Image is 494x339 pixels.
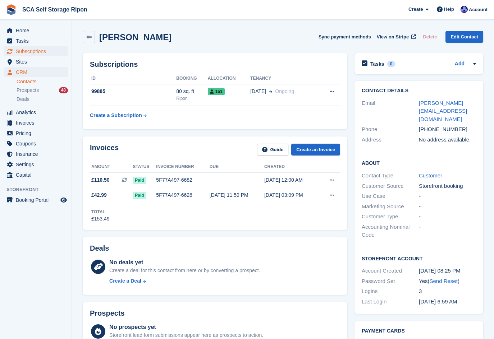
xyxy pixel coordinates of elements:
span: Capital [16,170,59,180]
div: Password Set [362,277,419,285]
span: Help [444,6,454,13]
span: Subscriptions [16,46,59,56]
span: Analytics [16,107,59,117]
div: - [419,203,476,211]
div: Logins [362,287,419,296]
a: SCA Self Storage Ripon [19,4,90,15]
div: Use Case [362,192,419,200]
span: Storefront [6,186,72,193]
div: Accounting Nominal Code [362,223,419,239]
div: Email [362,99,419,124]
div: No address available. [419,136,476,144]
span: Sites [16,57,59,67]
div: 0 [387,61,395,67]
a: menu [4,57,68,67]
th: Due [210,161,264,173]
span: Tasks [16,36,59,46]
div: - [419,192,476,200]
span: Pricing [16,128,59,138]
div: Storefront booking [419,182,476,190]
th: Status [133,161,156,173]
div: [PHONE_NUMBER] [419,125,476,134]
span: Account [469,6,488,13]
button: Delete [420,31,440,43]
a: menu [4,36,68,46]
button: Sync payment methods [319,31,371,43]
a: Add [455,60,465,68]
div: [DATE] 03:09 PM [264,191,319,199]
span: Paid [133,192,146,199]
img: Sarah Race [461,6,468,13]
span: CRM [16,67,59,77]
th: Amount [90,161,133,173]
time: 2025-08-11 05:59:13 UTC [419,298,457,305]
th: Created [264,161,319,173]
span: Prospects [17,87,39,94]
div: 48 [59,87,68,93]
div: Create a Deal [109,277,141,285]
span: Create [408,6,423,13]
a: menu [4,46,68,56]
a: Create an Invoice [291,144,340,155]
span: Deals [17,96,29,103]
div: Last Login [362,298,419,306]
div: No deals yet [109,258,260,267]
h2: Invoices [90,144,119,155]
div: [DATE] 08:25 PM [419,267,476,275]
a: menu [4,195,68,205]
span: Insurance [16,149,59,159]
a: Prospects 48 [17,87,68,94]
a: Customer [419,172,442,178]
a: menu [4,139,68,149]
div: Address [362,136,419,144]
span: Home [16,25,59,36]
span: Ongoing [275,88,294,94]
div: Total [91,209,110,215]
a: Edit Contact [445,31,483,43]
span: £110.50 [91,176,110,184]
div: 80 sq. ft [176,88,207,95]
div: Customer Source [362,182,419,190]
div: - [419,213,476,221]
div: [DATE] 12:00 AM [264,176,319,184]
img: stora-icon-8386f47178a22dfd0bd8f6a31ec36ba5ce8667c1dd55bd0f319d3a0aa187defe.svg [6,4,17,15]
th: Invoice number [156,161,209,173]
a: Contacts [17,78,68,85]
h2: Contact Details [362,88,476,94]
div: Phone [362,125,419,134]
div: Yes [419,277,476,285]
div: Create a Subscription [90,112,142,119]
div: Contact Type [362,172,419,180]
th: ID [90,73,176,84]
a: Guide [257,144,289,155]
div: Storefront lead form submissions appear here as prospects to action. [109,331,263,339]
h2: Subscriptions [90,60,340,69]
a: Deals [17,96,68,103]
div: 5F77A497-6626 [156,191,209,199]
a: Send Reset [429,278,457,284]
div: Ripon [176,95,207,102]
div: Account Created [362,267,419,275]
a: menu [4,67,68,77]
th: Booking [176,73,207,84]
h2: Storefront Account [362,255,476,262]
a: [PERSON_NAME][EMAIL_ADDRESS][DOMAIN_NAME] [419,100,467,122]
a: menu [4,128,68,138]
h2: Tasks [370,61,384,67]
div: Customer Type [362,213,419,221]
th: Allocation [208,73,251,84]
a: View on Stripe [374,31,417,43]
a: Create a Deal [109,277,260,285]
h2: Deals [90,244,109,252]
div: No prospects yet [109,323,263,331]
a: menu [4,149,68,159]
span: £42.99 [91,191,107,199]
div: - [419,223,476,239]
span: Paid [133,177,146,184]
h2: About [362,159,476,166]
a: menu [4,25,68,36]
h2: [PERSON_NAME] [99,32,171,42]
h2: Prospects [90,309,125,317]
div: £153.49 [91,215,110,223]
span: Coupons [16,139,59,149]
